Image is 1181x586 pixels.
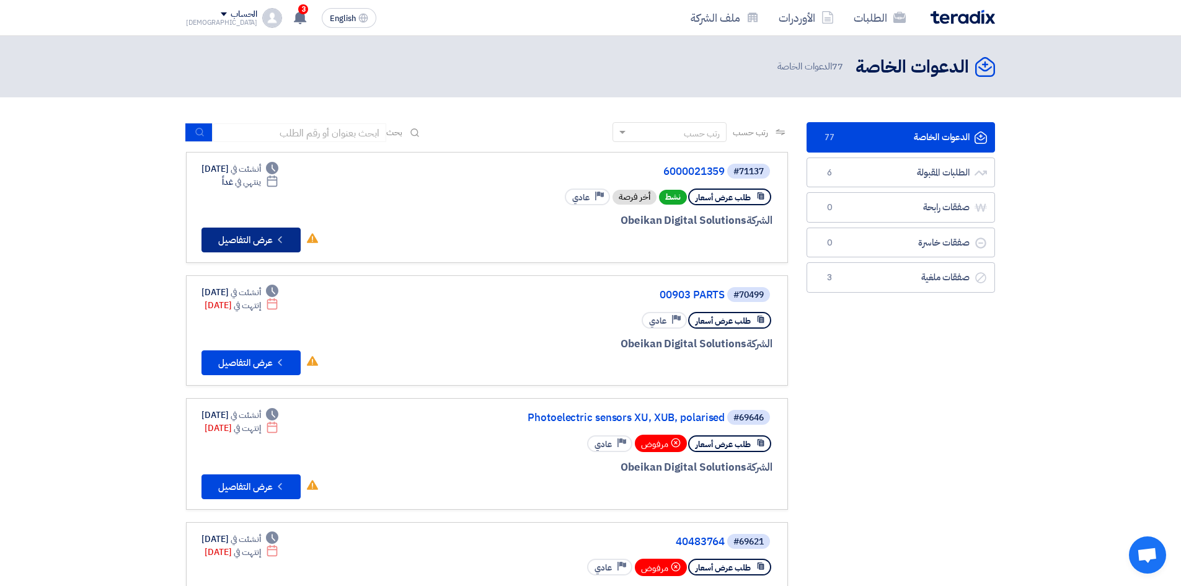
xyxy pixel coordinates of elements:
span: 0 [822,202,837,214]
span: 3 [298,4,308,14]
div: [DATE] [201,286,278,299]
div: [DATE] [205,422,278,435]
input: ابحث بعنوان أو رقم الطلب [213,123,386,142]
span: أنشئت في [231,409,260,422]
span: نشط [659,190,687,205]
div: غداً [222,175,278,189]
span: أنشئت في [231,162,260,175]
a: الطلبات المقبولة6 [807,158,995,188]
div: #70499 [733,291,764,300]
a: 00903 PARTS [477,290,725,301]
span: طلب عرض أسعار [696,315,751,327]
span: 3 [822,272,837,284]
span: الشركة [746,336,773,352]
span: عادي [595,438,612,450]
div: مرفوض [635,435,687,452]
span: طلب عرض أسعار [696,192,751,203]
div: [DATE] [201,162,278,175]
a: ملف الشركة [681,3,769,32]
span: الشركة [746,213,773,228]
img: profile_test.png [262,8,282,28]
img: Teradix logo [931,10,995,24]
a: 6000021359 [477,166,725,177]
span: 77 [822,131,837,144]
h2: الدعوات الخاصة [856,55,969,79]
span: الدعوات الخاصة [777,60,846,74]
div: [DATE] [201,409,278,422]
div: #71137 [733,167,764,176]
a: صفقات خاسرة0 [807,228,995,258]
a: الطلبات [844,3,916,32]
span: 0 [822,237,837,249]
div: #69646 [733,414,764,422]
button: عرض التفاصيل [201,228,301,252]
span: عادي [649,315,666,327]
span: عادي [572,192,590,203]
span: 77 [832,60,843,73]
span: إنتهت في [234,546,260,559]
span: رتب حسب [733,126,768,139]
div: الحساب [231,9,257,20]
div: [DEMOGRAPHIC_DATA] [186,19,257,26]
span: أنشئت في [231,533,260,546]
a: الدعوات الخاصة77 [807,122,995,153]
a: صفقات ملغية3 [807,262,995,293]
div: [DATE] [205,299,278,312]
div: رتب حسب [684,127,720,140]
span: إنتهت في [234,422,260,435]
button: عرض التفاصيل [201,350,301,375]
span: أنشئت في [231,286,260,299]
span: English [330,14,356,23]
span: الشركة [746,459,773,475]
div: Obeikan Digital Solutions [474,213,772,229]
div: [DATE] [201,533,278,546]
div: [DATE] [205,546,278,559]
div: Obeikan Digital Solutions [474,336,772,352]
div: Obeikan Digital Solutions [474,459,772,476]
div: أخر فرصة [613,190,657,205]
span: طلب عرض أسعار [696,438,751,450]
div: مرفوض [635,559,687,576]
span: عادي [595,562,612,574]
button: عرض التفاصيل [201,474,301,499]
a: صفقات رابحة0 [807,192,995,223]
span: إنتهت في [234,299,260,312]
span: ينتهي في [235,175,260,189]
a: Open chat [1129,536,1166,574]
span: طلب عرض أسعار [696,562,751,574]
span: 6 [822,167,837,179]
a: 40483764 [477,536,725,548]
a: الأوردرات [769,3,844,32]
button: English [322,8,376,28]
div: #69621 [733,538,764,546]
span: بحث [386,126,402,139]
a: Photoelectric sensors XU, XUB, polarised [477,412,725,424]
